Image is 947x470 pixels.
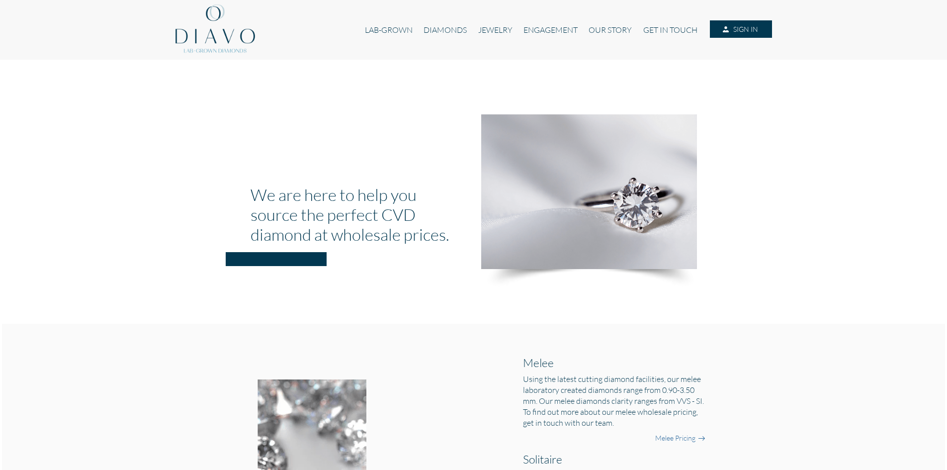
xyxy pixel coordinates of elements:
[655,433,695,443] a: Melee Pricing
[481,114,697,269] img: cvd-slice-1
[523,452,705,466] h2: Solitaire
[472,20,517,39] a: JEWELRY
[583,20,637,39] a: OUR STORY
[418,20,472,39] a: DIAMONDS
[523,356,705,370] h2: Melee
[251,185,466,244] h1: We are here to help you source the perfect CVD diamond at wholesale prices.
[518,20,583,39] a: ENGAGEMENT
[359,20,418,39] a: LAB-GROWN
[523,374,705,428] h5: Using the latest cutting diamond facilities, our melee laboratory created diamonds range from 0.9...
[710,20,772,38] a: SIGN IN
[638,20,703,39] a: GET IN TOUCH
[697,435,705,443] img: right-arrow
